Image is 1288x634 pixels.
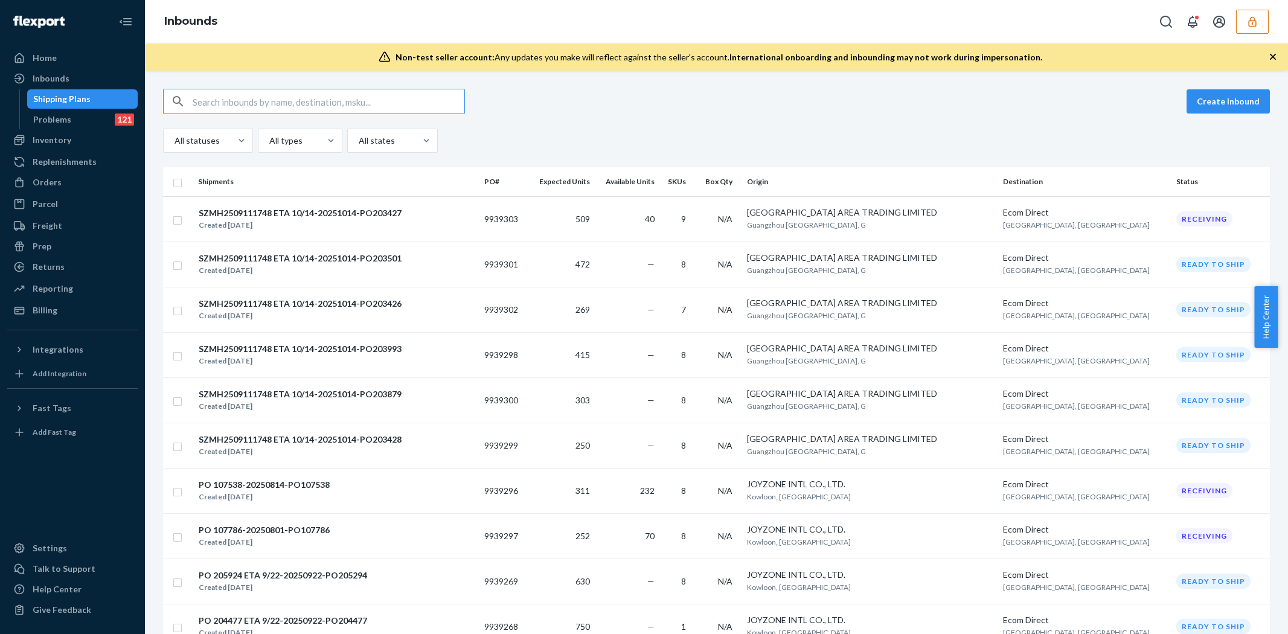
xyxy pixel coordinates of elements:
[33,604,91,616] div: Give Feedback
[7,580,138,599] a: Help Center
[1003,297,1167,309] div: Ecom Direct
[1176,574,1251,589] div: Ready to ship
[1176,483,1232,498] div: Receiving
[1254,286,1278,348] button: Help Center
[1003,614,1167,626] div: Ecom Direct
[718,576,732,586] span: N/A
[199,581,367,594] div: Created [DATE]
[27,89,138,109] a: Shipping Plans
[193,167,479,196] th: Shipments
[199,343,402,355] div: SZMH2509111748 ETA 10/14-20251014-PO203993
[479,513,528,559] td: 9939297
[718,350,732,360] span: N/A
[7,559,138,578] button: Talk to Support
[199,252,402,264] div: SZMH2509111748 ETA 10/14-20251014-PO203501
[718,531,732,541] span: N/A
[747,311,866,320] span: Guangzhou [GEOGRAPHIC_DATA], G
[199,536,330,548] div: Created [DATE]
[696,167,742,196] th: Box Qty
[647,576,655,586] span: —
[747,252,993,264] div: [GEOGRAPHIC_DATA] AREA TRADING LIMITED
[575,485,590,496] span: 311
[7,152,138,171] a: Replenishments
[747,478,993,490] div: JOYZONE INTL CO., LTD.
[33,240,51,252] div: Prep
[479,287,528,332] td: 9939302
[199,388,402,400] div: SZMH2509111748 ETA 10/14-20251014-PO203879
[1003,388,1167,400] div: Ecom Direct
[199,298,402,310] div: SZMH2509111748 ETA 10/14-20251014-PO203426
[1003,433,1167,445] div: Ecom Direct
[115,114,134,126] div: 121
[1003,342,1167,354] div: Ecom Direct
[747,492,851,501] span: Kowloon, [GEOGRAPHIC_DATA]
[199,615,367,627] div: PO 204477 ETA 9/22-20250922-PO204477
[33,93,91,105] div: Shipping Plans
[7,69,138,88] a: Inbounds
[718,621,732,632] span: N/A
[575,531,590,541] span: 252
[1176,347,1251,362] div: Ready to ship
[1003,220,1150,229] span: [GEOGRAPHIC_DATA], [GEOGRAPHIC_DATA]
[747,614,993,626] div: JOYZONE INTL CO., LTD.
[659,167,696,196] th: SKUs
[1171,167,1270,196] th: Status
[681,485,686,496] span: 8
[640,485,655,496] span: 232
[1176,438,1251,453] div: Ready to ship
[718,214,732,224] span: N/A
[1176,619,1251,634] div: Ready to ship
[747,266,866,275] span: Guangzhou [GEOGRAPHIC_DATA], G
[747,537,851,546] span: Kowloon, [GEOGRAPHIC_DATA]
[114,10,138,34] button: Close Navigation
[747,433,993,445] div: [GEOGRAPHIC_DATA] AREA TRADING LIMITED
[7,364,138,383] a: Add Integration
[1003,447,1150,456] span: [GEOGRAPHIC_DATA], [GEOGRAPHIC_DATA]
[7,173,138,192] a: Orders
[645,214,655,224] span: 40
[1207,10,1231,34] button: Open account menu
[681,395,686,405] span: 8
[1003,207,1167,219] div: Ecom Direct
[575,259,590,269] span: 472
[747,220,866,229] span: Guangzhou [GEOGRAPHIC_DATA], G
[268,135,269,147] input: All types
[33,563,95,575] div: Talk to Support
[199,310,402,322] div: Created [DATE]
[7,301,138,320] a: Billing
[1003,583,1150,592] span: [GEOGRAPHIC_DATA], [GEOGRAPHIC_DATA]
[729,52,1042,62] span: International onboarding and inbounding may not work during impersonation.
[33,156,97,168] div: Replenishments
[33,283,73,295] div: Reporting
[742,167,998,196] th: Origin
[7,48,138,68] a: Home
[1181,10,1205,34] button: Open notifications
[1176,528,1232,543] div: Receiving
[1003,524,1167,536] div: Ecom Direct
[647,440,655,450] span: —
[647,621,655,632] span: —
[747,297,993,309] div: [GEOGRAPHIC_DATA] AREA TRADING LIMITED
[33,52,57,64] div: Home
[1154,10,1178,34] button: Open Search Box
[479,167,528,196] th: PO#
[33,114,71,126] div: Problems
[1003,311,1150,320] span: [GEOGRAPHIC_DATA], [GEOGRAPHIC_DATA]
[479,559,528,604] td: 9939269
[681,350,686,360] span: 8
[164,14,217,28] a: Inbounds
[681,621,686,632] span: 1
[575,214,590,224] span: 509
[13,16,65,28] img: Flexport logo
[199,207,402,219] div: SZMH2509111748 ETA 10/14-20251014-PO203427
[396,52,495,62] span: Non-test seller account:
[718,259,732,269] span: N/A
[718,395,732,405] span: N/A
[33,72,69,85] div: Inbounds
[645,531,655,541] span: 70
[1176,392,1251,408] div: Ready to ship
[33,368,86,379] div: Add Integration
[575,576,590,586] span: 630
[998,167,1171,196] th: Destination
[33,304,57,316] div: Billing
